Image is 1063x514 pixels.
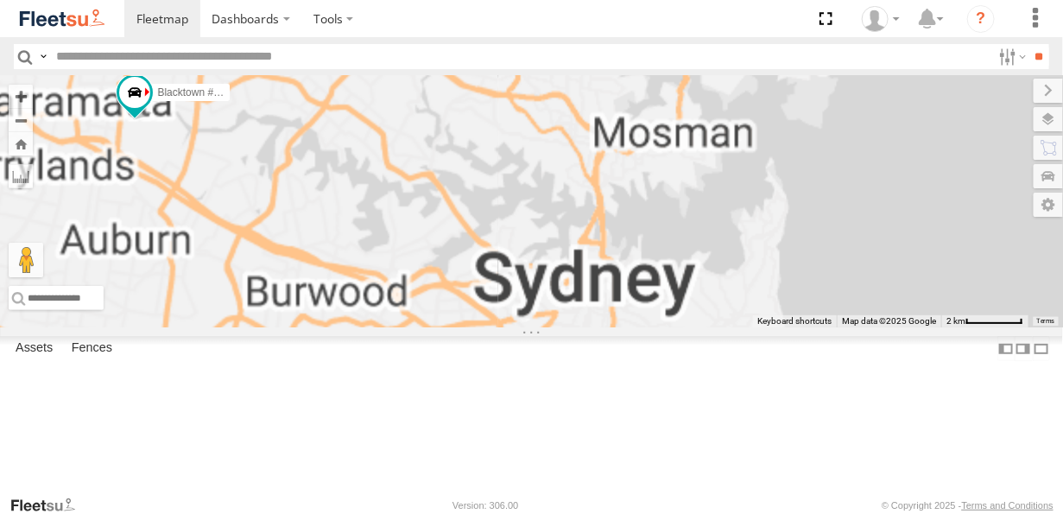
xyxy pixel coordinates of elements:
span: Map data ©2025 Google [842,316,936,326]
label: Search Query [36,44,50,69]
button: Zoom Home [9,132,33,155]
label: Search Filter Options [992,44,1029,69]
div: © Copyright 2025 - [882,500,1054,511]
button: Drag Pegman onto the map to open Street View [9,243,43,277]
span: Blacktown #1 (T09 - [PERSON_NAME]) [157,86,341,98]
label: Map Settings [1034,193,1063,217]
a: Visit our Website [9,497,89,514]
label: Measure [9,164,33,188]
a: Terms (opens in new tab) [1037,318,1055,325]
label: Fences [63,337,121,361]
i: ? [967,5,995,33]
button: Zoom out [9,108,33,132]
button: Keyboard shortcuts [757,315,832,327]
button: Map Scale: 2 km per 63 pixels [941,315,1028,327]
label: Hide Summary Table [1033,336,1050,361]
div: Version: 306.00 [452,500,518,511]
img: fleetsu-logo-horizontal.svg [17,7,107,30]
label: Assets [7,337,61,361]
span: 2 km [946,316,965,326]
button: Zoom in [9,85,33,108]
label: Dock Summary Table to the Left [997,336,1015,361]
div: Adrian Singleton [856,6,906,32]
label: Dock Summary Table to the Right [1015,336,1032,361]
a: Terms and Conditions [962,500,1054,511]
